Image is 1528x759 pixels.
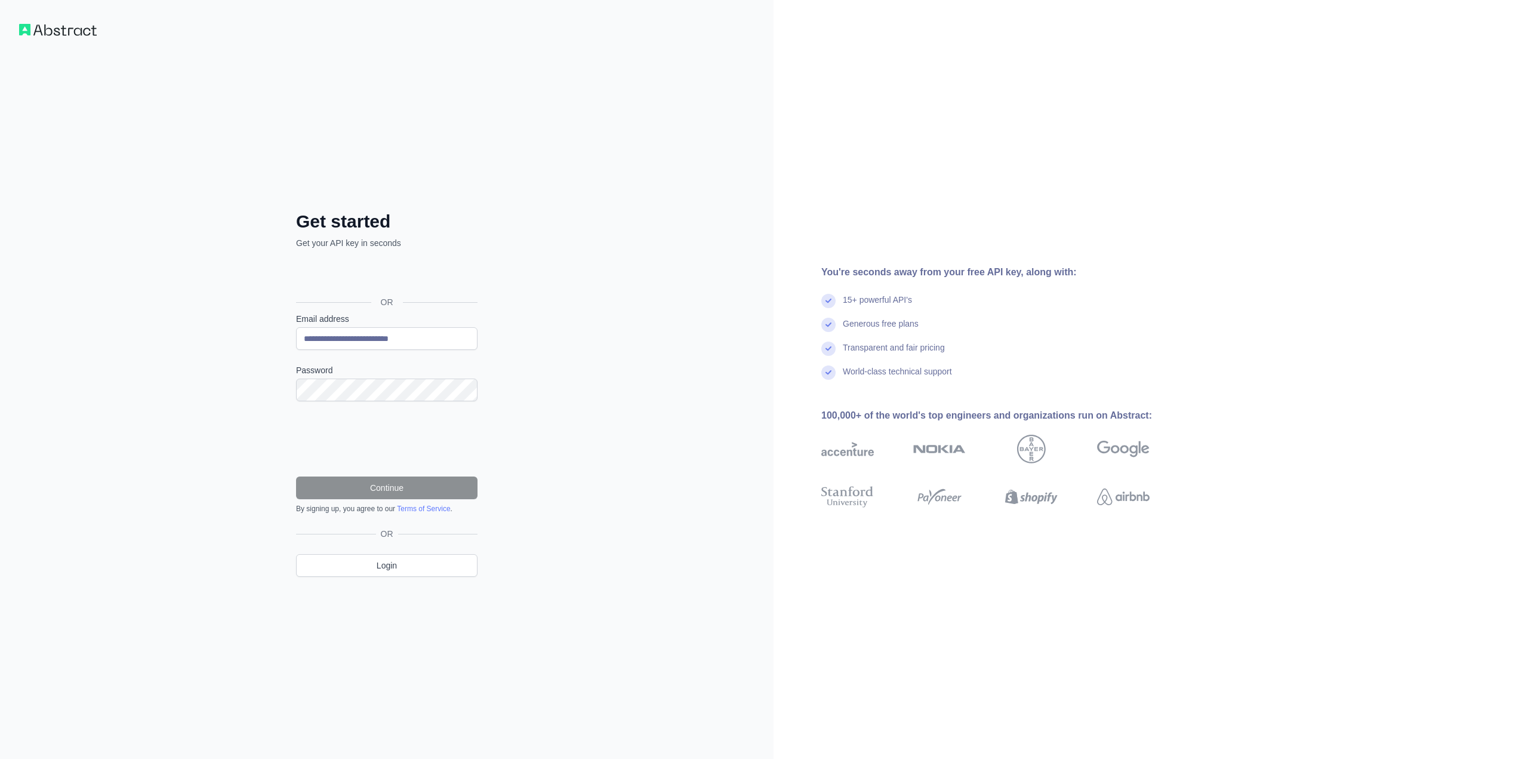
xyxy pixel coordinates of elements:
button: Continue [296,477,478,499]
img: google [1097,435,1150,463]
img: check mark [821,318,836,332]
span: OR [376,528,398,540]
div: Generous free plans [843,318,919,342]
p: Get your API key in seconds [296,237,478,249]
div: Transparent and fair pricing [843,342,945,365]
label: Password [296,364,478,376]
span: OR [371,296,403,308]
img: nokia [913,435,966,463]
img: Workflow [19,24,97,36]
a: Terms of Service [397,505,450,513]
img: check mark [821,294,836,308]
h2: Get started [296,211,478,232]
div: 15+ powerful API's [843,294,912,318]
img: accenture [821,435,874,463]
div: You're seconds away from your free API key, along with: [821,265,1188,279]
div: World-class technical support [843,365,952,389]
div: 100,000+ of the world's top engineers and organizations run on Abstract: [821,408,1188,423]
div: By signing up, you agree to our . [296,504,478,514]
img: payoneer [913,484,966,510]
a: Login [296,554,478,577]
iframe: Knop Inloggen met Google [290,262,481,288]
img: airbnb [1097,484,1150,510]
img: check mark [821,342,836,356]
img: check mark [821,365,836,380]
label: Email address [296,313,478,325]
img: shopify [1005,484,1058,510]
iframe: reCAPTCHA [296,416,478,462]
img: bayer [1017,435,1046,463]
img: stanford university [821,484,874,510]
